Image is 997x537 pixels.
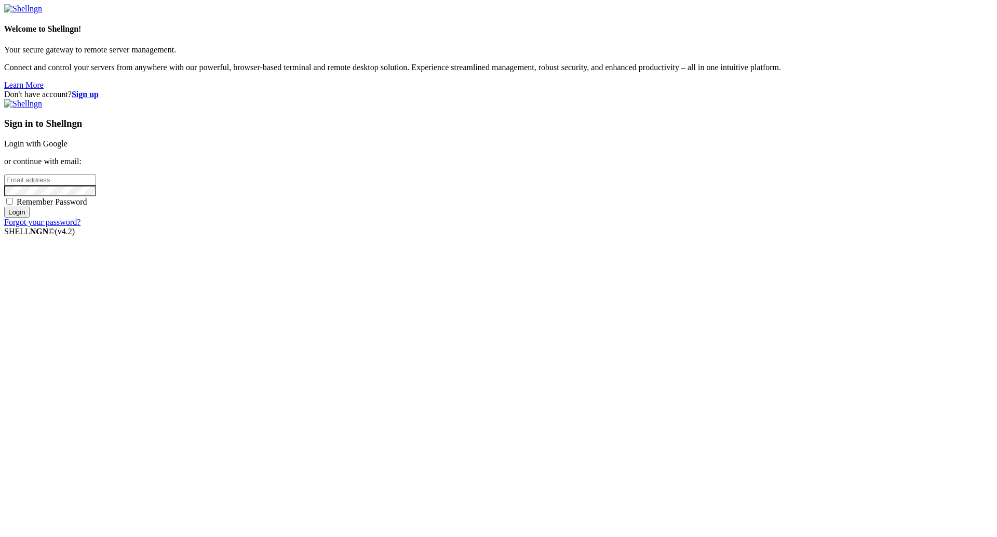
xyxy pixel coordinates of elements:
p: Your secure gateway to remote server management. [4,45,993,55]
img: Shellngn [4,99,42,109]
img: Shellngn [4,4,42,14]
a: Forgot your password? [4,218,80,226]
input: Email address [4,174,96,185]
p: or continue with email: [4,157,993,166]
span: 4.2.0 [55,227,75,236]
h4: Welcome to Shellngn! [4,24,993,34]
span: Remember Password [17,197,87,206]
b: NGN [30,227,49,236]
a: Login with Google [4,139,68,148]
a: Sign up [72,90,99,99]
a: Learn More [4,80,44,89]
div: Don't have account? [4,90,993,99]
input: Login [4,207,30,218]
h3: Sign in to Shellngn [4,118,993,129]
input: Remember Password [6,198,13,205]
p: Connect and control your servers from anywhere with our powerful, browser-based terminal and remo... [4,63,993,72]
span: SHELL © [4,227,75,236]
